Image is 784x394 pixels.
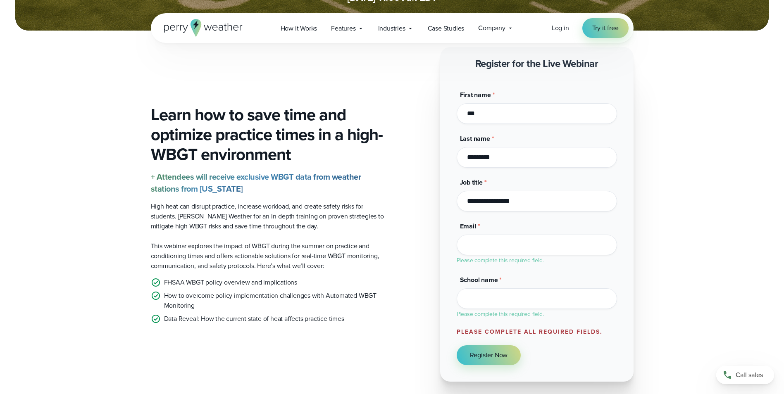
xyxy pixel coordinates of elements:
span: Try it free [592,23,619,33]
span: School name [460,275,498,285]
span: Company [478,23,505,33]
p: This webinar explores the impact of WBGT during the summer on practice and conditioning times and... [151,241,386,271]
span: Case Studies [428,24,465,33]
p: How to overcome policy implementation challenges with Automated WBGT Monitoring [164,291,386,311]
span: Features [331,24,355,33]
span: Call sales [736,370,763,380]
a: Case Studies [421,20,472,37]
button: Register Now [457,345,521,365]
span: Register Now [470,350,508,360]
span: Industries [378,24,405,33]
a: Log in [552,23,569,33]
span: Last name [460,134,490,143]
span: How it Works [281,24,317,33]
p: High heat can disrupt practice, increase workload, and create safety risks for students. [PERSON_... [151,202,386,231]
span: Job title [460,178,483,187]
p: Data Reveal: How the current state of heat affects practice times [164,314,344,324]
strong: Register for the Live Webinar [475,56,598,71]
span: Email [460,221,476,231]
label: Please complete this required field. [457,310,544,318]
label: Please complete this required field. [457,256,544,265]
a: Try it free [582,18,629,38]
a: Call sales [716,366,774,384]
a: How it Works [274,20,324,37]
h3: Learn how to save time and optimize practice times in a high-WBGT environment [151,105,386,164]
p: FHSAA WBGT policy overview and implications [164,278,297,287]
strong: + Attendees will receive exclusive WBGT data from weather stations from [US_STATE] [151,171,361,195]
span: First name [460,90,491,100]
label: Please complete all required fields. [457,328,603,336]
